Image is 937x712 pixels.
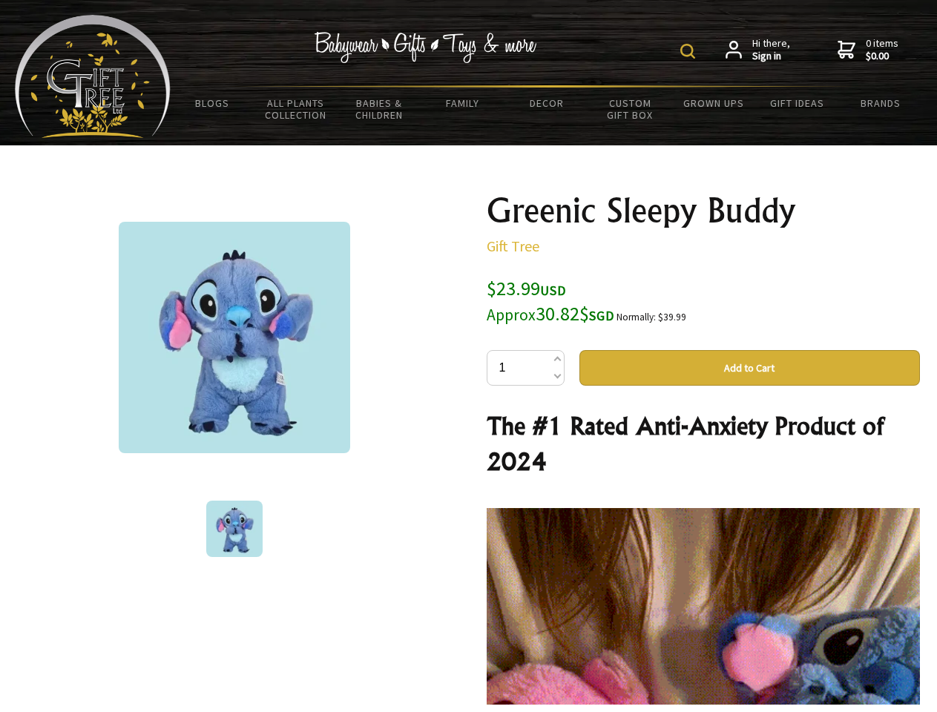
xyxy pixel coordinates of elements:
[726,37,790,63] a: Hi there,Sign in
[487,276,614,326] span: $23.99 30.82$
[755,88,839,119] a: Gift Ideas
[254,88,338,131] a: All Plants Collection
[15,15,171,138] img: Babyware - Gifts - Toys and more...
[617,311,686,323] small: Normally: $39.99
[671,88,755,119] a: Grown Ups
[206,501,263,557] img: Greenic Sleepy Buddy
[504,88,588,119] a: Decor
[589,307,614,324] span: SGD
[752,50,790,63] strong: Sign in
[839,88,923,119] a: Brands
[338,88,421,131] a: Babies & Children
[487,305,536,325] small: Approx
[680,44,695,59] img: product search
[752,37,790,63] span: Hi there,
[315,32,537,63] img: Babywear - Gifts - Toys & more
[838,37,898,63] a: 0 items$0.00
[119,222,350,453] img: Greenic Sleepy Buddy
[421,88,505,119] a: Family
[579,350,920,386] button: Add to Cart
[540,282,566,299] span: USD
[171,88,254,119] a: BLOGS
[487,193,920,228] h1: Greenic Sleepy Buddy
[487,237,539,255] a: Gift Tree
[487,411,884,476] strong: The #1 Rated Anti-Anxiety Product of 2024
[866,50,898,63] strong: $0.00
[866,36,898,63] span: 0 items
[588,88,672,131] a: Custom Gift Box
